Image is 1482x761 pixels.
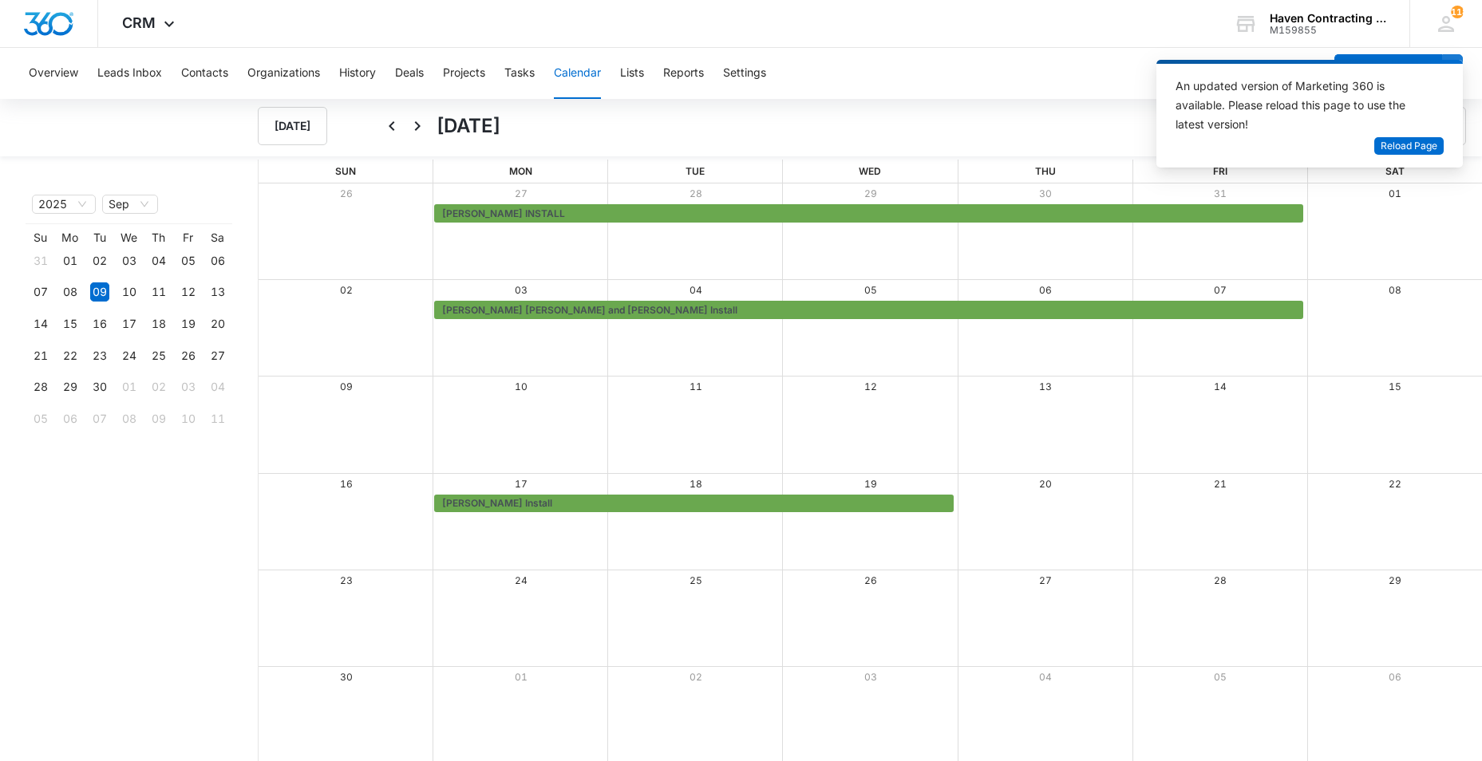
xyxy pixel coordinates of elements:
div: 01 [61,251,80,270]
td: 2025-09-03 [114,245,144,277]
a: 16 [340,478,353,490]
td: 2025-09-05 [173,245,203,277]
td: 2025-10-07 [85,403,114,435]
a: 26 [864,574,877,586]
td: 2025-09-01 [55,245,85,277]
button: History [339,48,376,99]
a: 31 [1214,187,1227,199]
td: 2025-09-30 [85,372,114,404]
td: 2025-10-10 [173,403,203,435]
a: 04 [1039,671,1052,683]
td: 2025-10-06 [55,403,85,435]
div: An updated version of Marketing 360 is available. Please reload this page to use the latest version! [1176,77,1425,134]
a: 24 [515,574,528,586]
span: [PERSON_NAME] [PERSON_NAME] and [PERSON_NAME] Install [442,303,737,317]
div: 11 [149,282,168,302]
a: 18 [690,478,702,490]
div: 23 [90,346,109,365]
div: 14 [31,314,50,333]
a: 17 [515,478,528,490]
div: 18 [149,314,168,333]
a: 26 [340,187,353,199]
td: 2025-09-29 [55,372,85,404]
div: 16 [90,314,109,333]
a: 27 [1039,574,1052,586]
div: 25 [149,346,168,365]
div: 02 [149,377,168,396]
a: 23 [340,574,353,586]
span: Reload Page [1381,139,1437,154]
div: Mary Ellen and Steve Wood Install [438,303,1299,317]
a: 15 [1389,380,1401,392]
td: 2025-08-31 [26,245,55,277]
div: JOHN SMITH INSTALL [438,207,1299,221]
span: Sun [335,165,356,177]
a: 01 [515,671,528,683]
a: 13 [1039,380,1052,392]
h1: [DATE] [437,112,500,140]
a: 19 [864,478,877,490]
td: 2025-10-11 [203,403,232,435]
td: 2025-09-07 [26,277,55,309]
div: 09 [149,409,168,428]
button: Reports [663,48,704,99]
a: 08 [1389,284,1401,296]
button: Tasks [504,48,535,99]
a: 03 [864,671,877,683]
button: Overview [29,48,78,99]
a: 30 [1039,187,1052,199]
div: 19 [179,314,198,333]
a: 02 [340,284,353,296]
button: Reload Page [1374,137,1444,156]
div: 27 [208,346,227,365]
div: 05 [179,251,198,270]
button: Add Contact [1334,54,1442,93]
span: Mon [509,165,532,177]
button: Settings [723,48,766,99]
a: 11 [690,380,702,392]
a: 27 [515,187,528,199]
span: Sep [109,195,152,213]
th: Fr [173,231,203,245]
div: notifications count [1451,6,1464,18]
a: 29 [864,187,877,199]
button: Back [379,113,405,139]
td: 2025-09-16 [85,308,114,340]
span: [PERSON_NAME] INSTALL [442,207,565,221]
button: Leads Inbox [97,48,162,99]
td: 2025-09-11 [144,277,173,309]
div: 03 [179,377,198,396]
th: Mo [55,231,85,245]
a: 09 [340,380,353,392]
a: 20 [1039,478,1052,490]
div: account name [1270,12,1386,25]
th: Su [26,231,55,245]
div: 15 [61,314,80,333]
div: 08 [120,409,139,428]
td: 2025-09-10 [114,277,144,309]
div: 12 [179,282,198,302]
th: Tu [85,231,114,245]
th: Sa [203,231,232,245]
div: 09 [90,282,109,302]
div: 05 [31,409,50,428]
button: [DATE] [258,107,327,145]
div: 10 [179,409,198,428]
a: 21 [1214,478,1227,490]
div: 22 [61,346,80,365]
a: 06 [1389,671,1401,683]
td: 2025-09-13 [203,277,232,309]
td: 2025-09-27 [203,340,232,372]
td: 2025-10-03 [173,372,203,404]
td: 2025-09-19 [173,308,203,340]
a: 12 [864,380,877,392]
button: Next [405,113,430,139]
td: 2025-09-25 [144,340,173,372]
td: 2025-09-18 [144,308,173,340]
a: 30 [340,671,353,683]
div: 07 [31,282,50,302]
div: 29 [61,377,80,396]
a: 28 [690,187,702,199]
button: Calendar [554,48,601,99]
td: 2025-09-08 [55,277,85,309]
